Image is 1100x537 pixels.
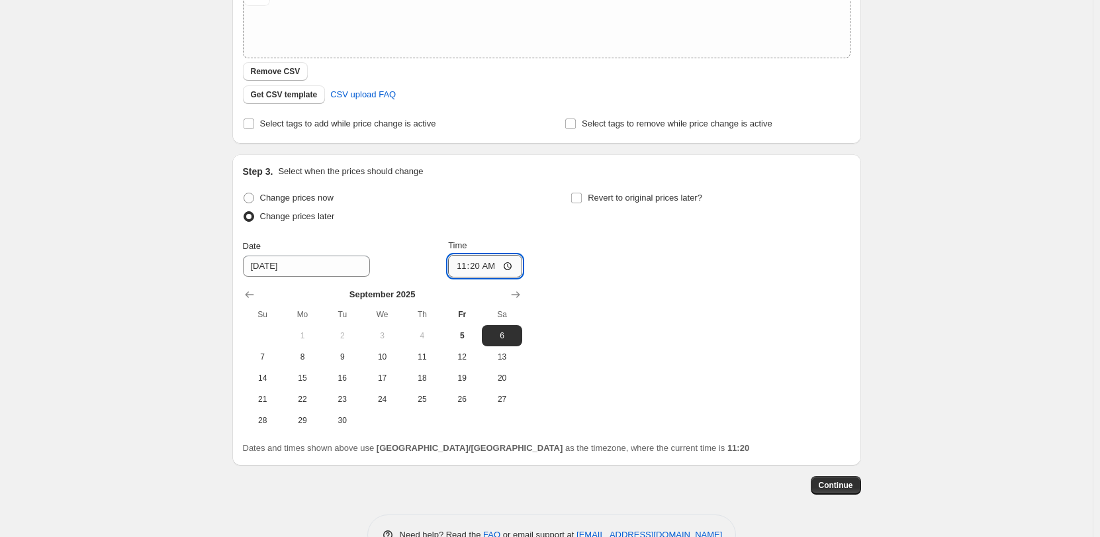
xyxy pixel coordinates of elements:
span: 25 [408,394,437,405]
button: Tuesday September 2 2025 [322,325,362,346]
span: Mo [288,309,317,320]
span: 26 [447,394,477,405]
span: Tu [328,309,357,320]
button: Friday September 26 2025 [442,389,482,410]
span: 21 [248,394,277,405]
button: Continue [811,476,861,495]
button: Thursday September 18 2025 [402,367,442,389]
span: Fr [447,309,477,320]
button: Today Friday September 5 2025 [442,325,482,346]
span: Dates and times shown above use as the timezone, where the current time is [243,443,750,453]
button: Saturday September 20 2025 [482,367,522,389]
button: Sunday September 28 2025 [243,410,283,431]
button: Saturday September 6 2025 [482,325,522,346]
span: 1 [288,330,317,341]
span: 15 [288,373,317,383]
button: Get CSV template [243,85,326,104]
span: 18 [408,373,437,383]
button: Sunday September 14 2025 [243,367,283,389]
button: Monday September 22 2025 [283,389,322,410]
button: Monday September 1 2025 [283,325,322,346]
th: Monday [283,304,322,325]
th: Friday [442,304,482,325]
span: 19 [447,373,477,383]
button: Thursday September 4 2025 [402,325,442,346]
span: Continue [819,480,853,491]
span: 4 [408,330,437,341]
button: Remove CSV [243,62,308,81]
th: Tuesday [322,304,362,325]
span: 13 [487,352,516,362]
button: Wednesday September 10 2025 [362,346,402,367]
button: Wednesday September 3 2025 [362,325,402,346]
button: Show next month, October 2025 [506,285,525,304]
span: 10 [367,352,396,362]
span: 12 [447,352,477,362]
span: Change prices now [260,193,334,203]
span: 23 [328,394,357,405]
span: 11 [408,352,437,362]
span: 20 [487,373,516,383]
span: Date [243,241,261,251]
span: We [367,309,396,320]
span: Change prices later [260,211,335,221]
span: 30 [328,415,357,426]
button: Wednesday September 17 2025 [362,367,402,389]
th: Wednesday [362,304,402,325]
th: Sunday [243,304,283,325]
button: Sunday September 21 2025 [243,389,283,410]
button: Show previous month, August 2025 [240,285,259,304]
span: 17 [367,373,396,383]
button: Wednesday September 24 2025 [362,389,402,410]
button: Thursday September 11 2025 [402,346,442,367]
span: 29 [288,415,317,426]
th: Thursday [402,304,442,325]
p: Select when the prices should change [278,165,423,178]
span: Sa [487,309,516,320]
span: 28 [248,415,277,426]
span: 8 [288,352,317,362]
button: Thursday September 25 2025 [402,389,442,410]
button: Saturday September 13 2025 [482,346,522,367]
button: Friday September 19 2025 [442,367,482,389]
span: Su [248,309,277,320]
span: 5 [447,330,477,341]
span: Time [448,240,467,250]
span: 2 [328,330,357,341]
button: Saturday September 27 2025 [482,389,522,410]
button: Monday September 8 2025 [283,346,322,367]
span: 16 [328,373,357,383]
span: 7 [248,352,277,362]
span: 22 [288,394,317,405]
span: Th [408,309,437,320]
a: CSV upload FAQ [322,84,404,105]
span: 24 [367,394,396,405]
button: Tuesday September 9 2025 [322,346,362,367]
b: [GEOGRAPHIC_DATA]/[GEOGRAPHIC_DATA] [377,443,563,453]
button: Tuesday September 16 2025 [322,367,362,389]
span: 14 [248,373,277,383]
span: 6 [487,330,516,341]
span: 27 [487,394,516,405]
th: Saturday [482,304,522,325]
span: Get CSV template [251,89,318,100]
button: Friday September 12 2025 [442,346,482,367]
span: CSV upload FAQ [330,88,396,101]
b: 11:20 [727,443,749,453]
button: Sunday September 7 2025 [243,346,283,367]
h2: Step 3. [243,165,273,178]
span: Revert to original prices later? [588,193,702,203]
span: Remove CSV [251,66,300,77]
button: Tuesday September 23 2025 [322,389,362,410]
input: 12:00 [448,255,522,277]
span: Select tags to remove while price change is active [582,119,772,128]
button: Tuesday September 30 2025 [322,410,362,431]
span: 9 [328,352,357,362]
button: Monday September 15 2025 [283,367,322,389]
input: 9/5/2025 [243,256,370,277]
span: Select tags to add while price change is active [260,119,436,128]
span: 3 [367,330,396,341]
button: Monday September 29 2025 [283,410,322,431]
